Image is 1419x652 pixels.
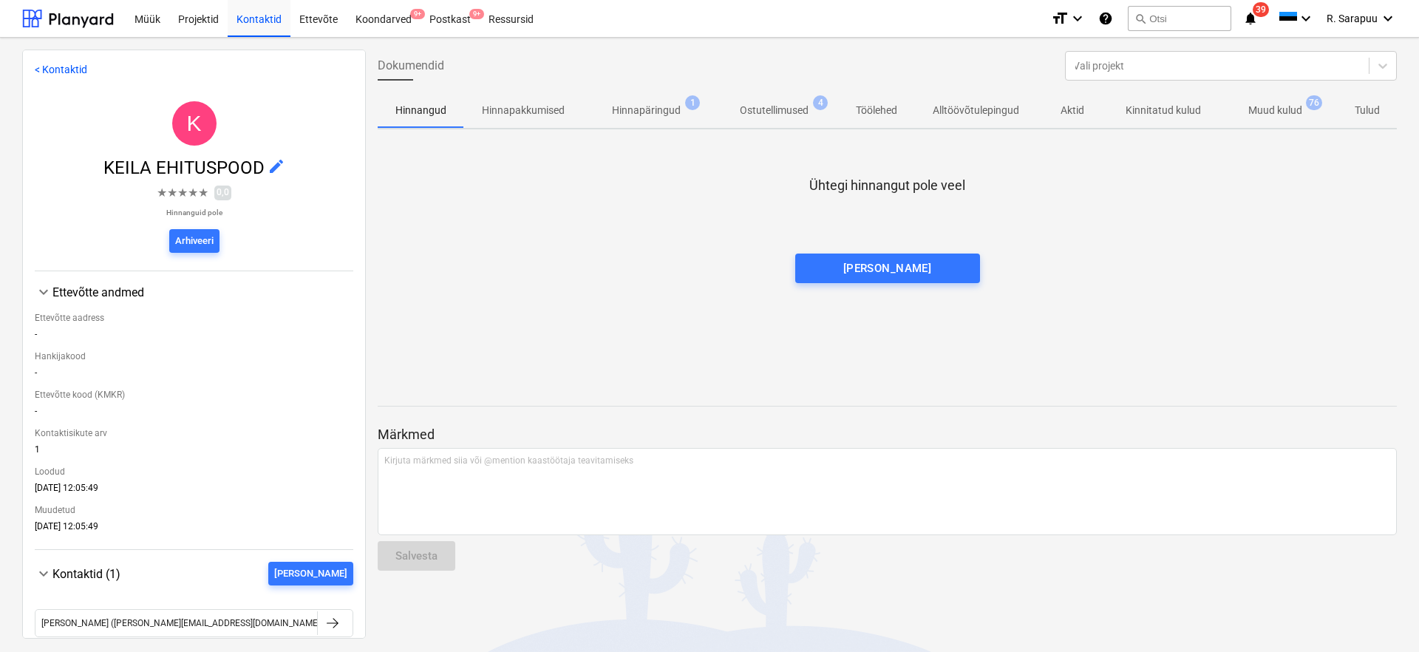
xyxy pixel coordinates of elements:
[1055,103,1090,118] p: Aktid
[795,254,980,283] button: [PERSON_NAME]
[274,566,347,583] div: [PERSON_NAME]
[186,111,201,135] span: K
[35,283,353,301] div: Ettevõtte andmed
[35,301,353,537] div: Ettevõtte andmed
[169,229,220,253] button: Arhiveeri
[35,499,353,521] div: Muudetud
[1243,10,1258,27] i: notifications
[35,483,353,499] div: [DATE] 12:05:49
[1051,10,1069,27] i: format_size
[35,562,353,585] div: Kontaktid (1)[PERSON_NAME]
[52,567,120,581] span: Kontaktid (1)
[188,184,198,202] span: ★
[35,444,353,461] div: 1
[35,521,353,537] div: [DATE] 12:05:49
[35,329,353,345] div: -
[1069,10,1086,27] i: keyboard_arrow_down
[35,565,52,583] span: keyboard_arrow_down
[172,101,217,146] div: KEILA
[1128,6,1231,31] button: Otsi
[856,103,897,118] p: Töölehed
[52,285,353,299] div: Ettevõtte andmed
[1306,95,1322,110] span: 76
[35,283,52,301] span: keyboard_arrow_down
[103,157,268,178] span: KEILA EHITUSPOOD
[933,103,1019,118] p: Alltöövõtulepingud
[35,461,353,483] div: Loodud
[395,103,446,118] p: Hinnangud
[1297,10,1315,27] i: keyboard_arrow_down
[198,184,208,202] span: ★
[685,95,700,110] span: 1
[157,208,231,217] p: Hinnanguid pole
[410,9,425,19] span: 9+
[612,103,681,118] p: Hinnapäringud
[378,57,444,75] span: Dokumendid
[35,384,353,406] div: Ettevõtte kood (KMKR)
[1126,103,1201,118] p: Kinnitatud kulud
[167,184,177,202] span: ★
[35,307,353,329] div: Ettevõtte aadress
[740,103,809,118] p: Ostutellimused
[1098,10,1113,27] i: Abikeskus
[469,9,484,19] span: 9+
[268,157,285,175] span: edit
[157,184,167,202] span: ★
[378,426,1397,444] p: Märkmed
[35,422,353,444] div: Kontaktisikute arv
[35,367,353,384] div: -
[35,345,353,367] div: Hankijakood
[1248,103,1302,118] p: Muud kulud
[813,95,828,110] span: 4
[809,177,965,194] p: Ühtegi hinnangut pole veel
[1327,13,1378,24] span: R. Sarapuu
[1345,581,1419,652] iframe: Chat Widget
[1350,103,1385,118] p: Tulud
[177,184,188,202] span: ★
[214,186,231,200] span: 0,0
[1379,10,1397,27] i: keyboard_arrow_down
[41,618,323,628] div: [PERSON_NAME] ([PERSON_NAME][EMAIL_ADDRESS][DOMAIN_NAME])
[35,64,87,75] a: < Kontaktid
[35,406,353,422] div: -
[268,562,353,585] button: [PERSON_NAME]
[482,103,565,118] p: Hinnapakkumised
[1253,2,1269,17] span: 39
[175,233,214,250] div: Arhiveeri
[1134,13,1146,24] span: search
[843,259,932,278] div: [PERSON_NAME]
